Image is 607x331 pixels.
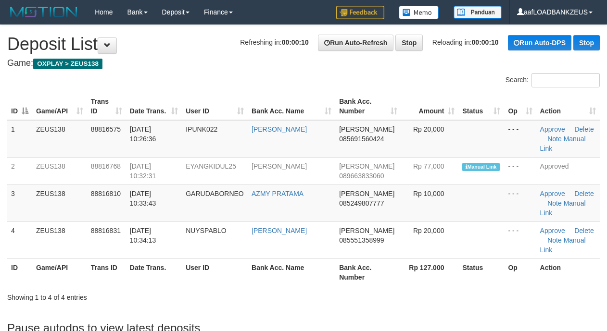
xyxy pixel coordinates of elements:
[574,190,594,197] a: Delete
[504,221,536,258] td: - - -
[130,125,156,143] span: [DATE] 10:26:36
[7,258,32,286] th: ID
[32,221,87,258] td: ZEUS138
[413,162,444,170] span: Rp 77,000
[536,93,600,120] th: Action: activate to sort column ascending
[248,258,335,286] th: Bank Acc. Name
[91,125,121,133] span: 88816575
[504,258,536,286] th: Op
[540,135,586,152] a: Manual Link
[339,172,384,180] span: Copy 089663833060 to clipboard
[240,38,308,46] span: Refreshing in:
[87,258,126,286] th: Trans ID
[339,135,384,143] span: Copy 085691560424 to clipboard
[7,35,600,54] h1: Deposit List
[504,184,536,221] td: - - -
[504,120,536,158] td: - - -
[91,162,121,170] span: 88816768
[395,35,423,51] a: Stop
[7,184,32,221] td: 3
[413,227,444,234] span: Rp 20,000
[282,38,309,46] strong: 00:00:10
[339,162,394,170] span: [PERSON_NAME]
[540,236,586,254] a: Manual Link
[91,190,121,197] span: 88816810
[536,258,600,286] th: Action
[462,163,499,171] span: Manually Linked
[413,190,444,197] span: Rp 10,000
[339,236,384,244] span: Copy 085551358999 to clipboard
[335,258,401,286] th: Bank Acc. Number
[33,59,102,69] span: OXPLAY > ZEUS138
[126,258,182,286] th: Date Trans.
[32,184,87,221] td: ZEUS138
[401,258,458,286] th: Rp 127.000
[339,190,394,197] span: [PERSON_NAME]
[130,227,156,244] span: [DATE] 10:34:13
[252,162,307,170] a: [PERSON_NAME]
[401,93,458,120] th: Amount: activate to sort column ascending
[506,73,600,87] label: Search:
[574,125,594,133] a: Delete
[547,199,562,207] a: Note
[547,135,562,143] a: Note
[182,258,248,286] th: User ID
[504,157,536,184] td: - - -
[472,38,499,46] strong: 00:00:10
[339,125,394,133] span: [PERSON_NAME]
[454,6,502,19] img: panduan.png
[248,93,335,120] th: Bank Acc. Name: activate to sort column ascending
[335,93,401,120] th: Bank Acc. Number: activate to sort column ascending
[252,190,303,197] a: AZMY PRATAMA
[252,125,307,133] a: [PERSON_NAME]
[7,289,246,302] div: Showing 1 to 4 of 4 entries
[126,93,182,120] th: Date Trans.: activate to sort column ascending
[7,157,32,184] td: 2
[91,227,121,234] span: 88816831
[7,93,32,120] th: ID: activate to sort column descending
[318,35,393,51] a: Run Auto-Refresh
[540,227,565,234] a: Approve
[432,38,499,46] span: Reloading in:
[130,162,156,180] span: [DATE] 10:32:31
[182,93,248,120] th: User ID: activate to sort column ascending
[7,59,600,68] h4: Game:
[32,93,87,120] th: Game/API: activate to sort column ascending
[186,125,217,133] span: IPUNK022
[540,125,565,133] a: Approve
[339,227,394,234] span: [PERSON_NAME]
[540,190,565,197] a: Approve
[252,227,307,234] a: [PERSON_NAME]
[186,190,244,197] span: GARUDABORNEO
[547,236,562,244] a: Note
[536,157,600,184] td: Approved
[32,157,87,184] td: ZEUS138
[339,199,384,207] span: Copy 085249807777 to clipboard
[573,35,600,50] a: Stop
[7,120,32,158] td: 1
[508,35,571,50] a: Run Auto-DPS
[32,258,87,286] th: Game/API
[540,199,586,217] a: Manual Link
[32,120,87,158] td: ZEUS138
[531,73,600,87] input: Search:
[399,6,439,19] img: Button%20Memo.svg
[130,190,156,207] span: [DATE] 10:33:43
[7,221,32,258] td: 4
[458,258,504,286] th: Status
[458,93,504,120] th: Status: activate to sort column ascending
[413,125,444,133] span: Rp 20,000
[186,227,227,234] span: NUYSPABLO
[336,6,384,19] img: Feedback.jpg
[7,5,80,19] img: MOTION_logo.png
[504,93,536,120] th: Op: activate to sort column ascending
[87,93,126,120] th: Trans ID: activate to sort column ascending
[186,162,236,170] span: EYANGKIDUL25
[574,227,594,234] a: Delete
